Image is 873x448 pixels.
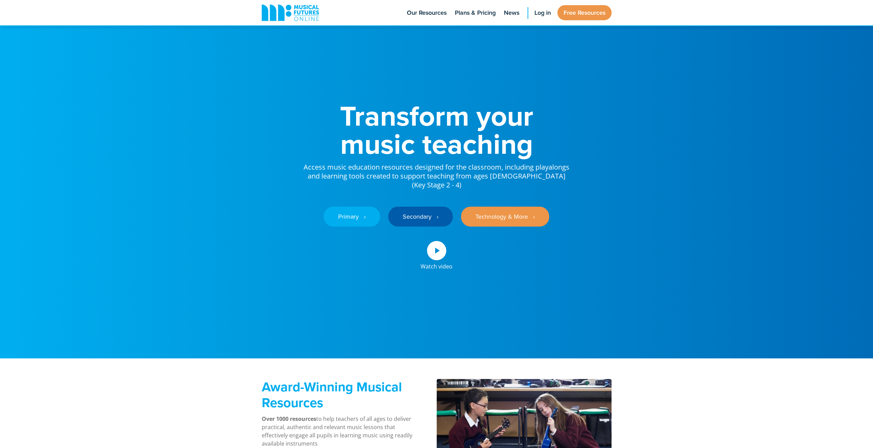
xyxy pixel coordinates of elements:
a: Secondary ‎‏‏‎ ‎ › [388,207,453,227]
a: Free Resources [557,5,612,20]
a: Technology & More ‎‏‏‎ ‎ › [461,207,549,227]
h1: Transform your music teaching [303,102,570,158]
p: Access music education resources designed for the classroom, including playalongs and learning to... [303,158,570,189]
span: to help teachers of all ages to deliver practical, authentic and relevant music lessons that effe... [262,415,412,447]
a: Primary ‎‏‏‎ ‎ › [324,207,380,227]
span: Plans & Pricing [455,8,496,18]
span: Our Resources [407,8,447,18]
strong: Over 1000 resources [262,415,316,423]
div: Watch video [421,260,452,269]
span: News [504,8,519,18]
span: Log in [534,8,551,18]
strong: Award-Winning Musical Resources [262,377,402,412]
